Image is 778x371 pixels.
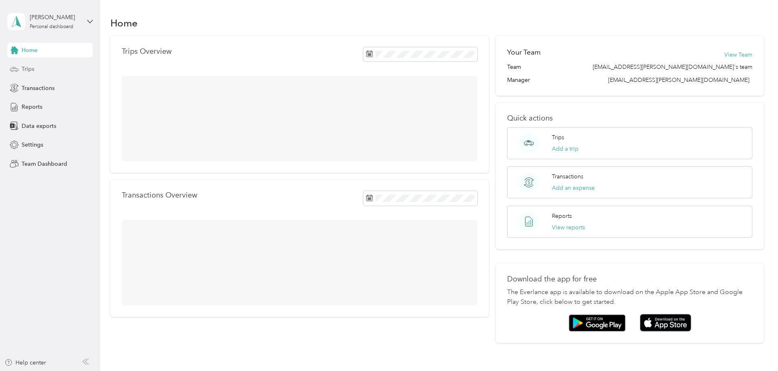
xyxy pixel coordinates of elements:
[552,184,595,192] button: Add an expense
[30,13,81,22] div: [PERSON_NAME]
[110,19,138,27] h1: Home
[22,103,42,111] span: Reports
[22,65,34,73] span: Trips
[552,172,583,181] p: Transactions
[22,84,55,92] span: Transactions
[552,145,578,153] button: Add a trip
[569,314,626,331] img: Google play
[507,76,530,84] span: Manager
[507,275,752,283] p: Download the app for free
[4,358,46,367] button: Help center
[640,314,691,331] img: App store
[552,133,564,142] p: Trips
[507,288,752,307] p: The Everlance app is available to download on the Apple App Store and Google Play Store, click be...
[122,191,197,200] p: Transactions Overview
[552,223,585,232] button: View reports
[552,212,572,220] p: Reports
[30,24,73,29] div: Personal dashboard
[22,122,56,130] span: Data exports
[22,46,37,55] span: Home
[507,114,752,123] p: Quick actions
[507,63,521,71] span: Team
[22,140,43,149] span: Settings
[593,63,752,71] span: [EMAIL_ADDRESS][PERSON_NAME][DOMAIN_NAME]'s team
[507,47,541,57] h2: Your Team
[22,160,67,168] span: Team Dashboard
[608,77,749,83] span: [EMAIL_ADDRESS][PERSON_NAME][DOMAIN_NAME]
[122,47,171,56] p: Trips Overview
[724,50,752,59] button: View Team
